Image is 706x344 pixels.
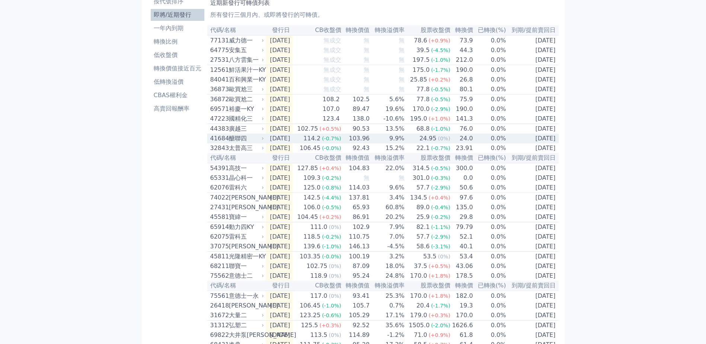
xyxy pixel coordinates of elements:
[323,37,341,44] span: 無成交
[399,86,405,93] span: 無
[342,134,370,143] td: 103.96
[473,114,507,124] td: 0.0%
[415,144,431,153] div: 22.1
[473,75,507,85] td: 0.0%
[451,124,473,134] td: 76.0
[451,153,473,163] th: 轉換價
[151,77,204,86] li: 低轉換溢價
[473,193,507,203] td: 0.0%
[229,242,263,251] div: [PERSON_NAME]
[431,126,450,132] span: (-1.0%)
[473,173,507,183] td: 0.0%
[364,56,370,63] span: 無
[507,114,559,124] td: [DATE]
[370,25,405,35] th: 轉換溢價率
[507,25,559,35] th: 到期/提前賣回日
[342,183,370,193] td: 114.03
[322,145,341,151] span: (-0.0%)
[364,66,370,73] span: 無
[370,203,405,212] td: 60.8%
[266,114,293,124] td: [DATE]
[210,66,227,74] div: 12561
[473,261,507,271] td: 0.0%
[429,38,450,44] span: (+0.9%)
[342,114,370,124] td: 138.0
[507,95,559,105] td: [DATE]
[207,25,266,35] th: 代碼/名稱
[229,55,263,64] div: 八方雲集一
[370,114,405,124] td: -10.6%
[229,223,263,232] div: 動力四KY
[473,25,507,35] th: 已轉換(%)
[207,153,266,163] th: 代碼/名稱
[321,95,341,104] div: 108.2
[229,232,263,241] div: 雷科五
[451,173,473,183] td: 0.0
[370,153,405,163] th: 轉換溢價率
[507,163,559,173] td: [DATE]
[507,252,559,262] td: [DATE]
[370,261,405,271] td: 18.0%
[507,242,559,252] td: [DATE]
[451,95,473,105] td: 75.9
[412,36,429,45] div: 78.6
[415,124,431,133] div: 68.8
[151,63,204,74] a: 轉換價值接近百元
[415,95,431,104] div: 77.8
[342,153,370,163] th: 轉換價值
[266,45,293,55] td: [DATE]
[210,173,227,182] div: 65331
[473,222,507,232] td: 0.0%
[370,143,405,153] td: 15.2%
[451,134,473,143] td: 24.0
[451,85,473,95] td: 80.1
[266,183,293,193] td: [DATE]
[399,56,405,63] span: 無
[319,165,341,171] span: (+0.4%)
[507,134,559,143] td: [DATE]
[431,185,450,191] span: (-2.9%)
[229,173,263,182] div: 晶心科一
[210,114,227,123] div: 47223
[229,134,263,143] div: 醣聯四
[409,193,429,202] div: 134.5
[298,252,322,261] div: 103.35
[507,55,559,65] td: [DATE]
[507,65,559,75] td: [DATE]
[229,75,263,84] div: 百和興業一KY
[266,193,293,203] td: [DATE]
[210,193,227,202] div: 74022
[451,104,473,114] td: 190.0
[210,85,227,94] div: 36873
[266,203,293,212] td: [DATE]
[323,76,341,83] span: 無成交
[266,222,293,232] td: [DATE]
[370,163,405,173] td: 22.0%
[451,193,473,203] td: 97.6
[322,175,341,181] span: (-0.2%)
[229,144,263,153] div: 太普高三
[451,232,473,242] td: 52.1
[266,173,293,183] td: [DATE]
[210,164,227,173] div: 54391
[323,47,341,54] span: 無成交
[302,242,322,251] div: 139.6
[507,232,559,242] td: [DATE]
[302,183,322,192] div: 125.0
[322,254,341,259] span: (-0.0%)
[151,49,204,61] a: 低收盤價
[370,95,405,105] td: 5.6%
[451,45,473,55] td: 44.3
[266,35,293,45] td: [DATE]
[415,223,431,232] div: 82.1
[507,45,559,55] td: [DATE]
[507,85,559,95] td: [DATE]
[473,95,507,105] td: 0.0%
[370,242,405,252] td: -4.5%
[229,46,263,55] div: 安集五
[507,183,559,193] td: [DATE]
[473,85,507,95] td: 0.0%
[266,163,293,173] td: [DATE]
[266,134,293,143] td: [DATE]
[151,103,204,115] a: 高賣回報酬率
